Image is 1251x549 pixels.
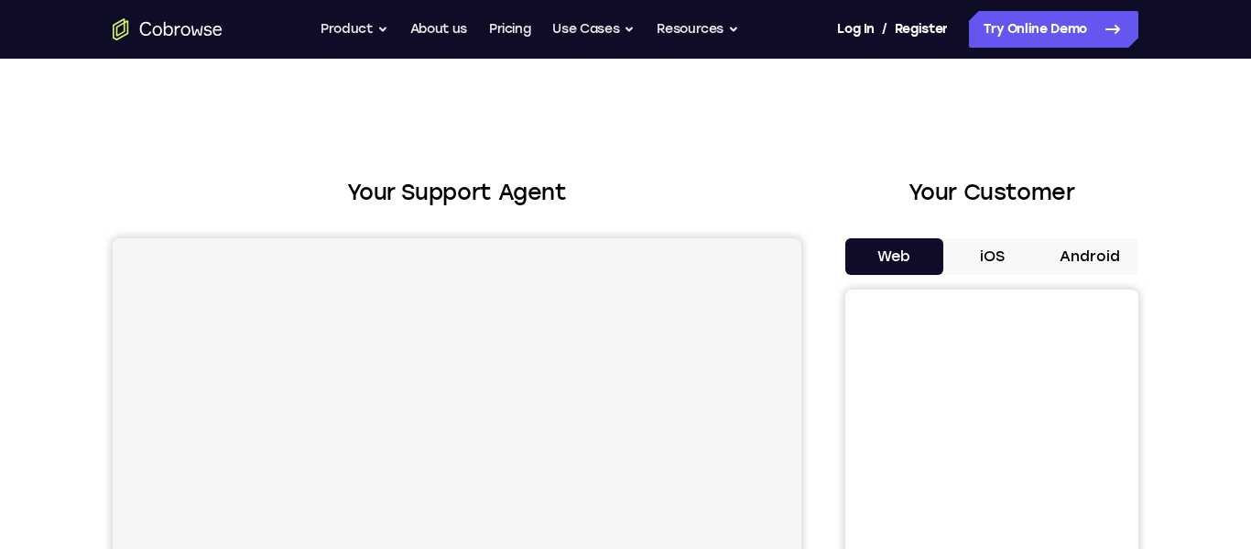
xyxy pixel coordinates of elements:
[845,176,1138,209] h2: Your Customer
[321,11,388,48] button: Product
[657,11,739,48] button: Resources
[943,238,1041,275] button: iOS
[895,11,948,48] a: Register
[845,238,943,275] button: Web
[837,11,874,48] a: Log In
[882,18,887,40] span: /
[113,18,223,40] a: Go to the home page
[489,11,531,48] a: Pricing
[969,11,1138,48] a: Try Online Demo
[1040,238,1138,275] button: Android
[113,176,801,209] h2: Your Support Agent
[410,11,467,48] a: About us
[552,11,635,48] button: Use Cases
